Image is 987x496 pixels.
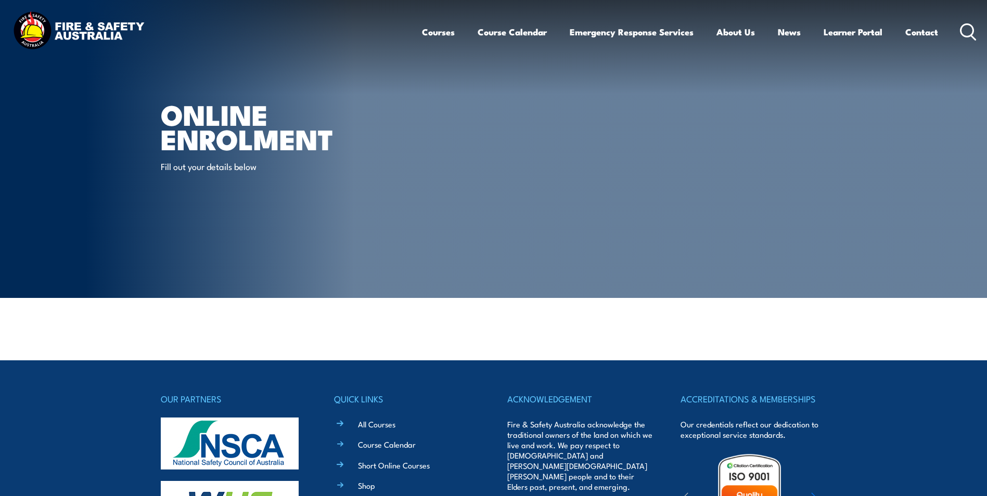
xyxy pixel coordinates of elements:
[161,160,351,172] p: Fill out your details below
[358,460,430,471] a: Short Online Courses
[358,419,395,429] a: All Courses
[824,18,882,46] a: Learner Portal
[422,18,455,46] a: Courses
[161,391,306,406] h4: OUR PARTNERS
[161,102,418,150] h1: Online Enrolment
[507,419,653,492] p: Fire & Safety Australia acknowledge the traditional owners of the land on which we live and work....
[778,18,801,46] a: News
[681,391,826,406] h4: ACCREDITATIONS & MEMBERSHIPS
[716,18,755,46] a: About Us
[161,417,299,469] img: nsca-logo-footer
[905,18,938,46] a: Contact
[478,18,547,46] a: Course Calendar
[507,391,653,406] h4: ACKNOWLEDGEMENT
[358,439,416,450] a: Course Calendar
[570,18,694,46] a: Emergency Response Services
[681,419,826,440] p: Our credentials reflect our dedication to exceptional service standards.
[358,480,375,491] a: Shop
[334,391,480,406] h4: QUICK LINKS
